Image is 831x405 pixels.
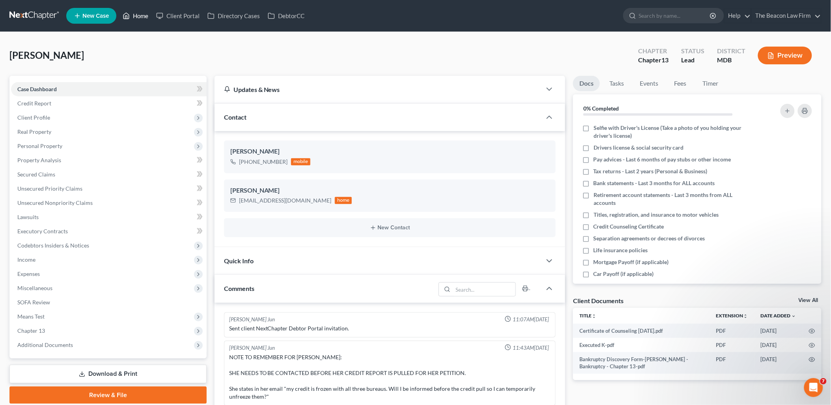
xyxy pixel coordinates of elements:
div: home [335,197,352,204]
span: Secured Claims [17,171,55,178]
span: Retirement account statements - Last 3 months from ALL accounts [594,191,753,207]
span: New Case [82,13,109,19]
span: Lawsuits [17,214,39,220]
a: Lawsuits [11,210,207,224]
div: Chapter [638,56,669,65]
td: [DATE] [754,352,803,374]
span: Tax returns - Last 2 years (Personal & Business) [594,167,708,175]
div: NOTE TO REMEMBER FOR [PERSON_NAME]: SHE NEEDS TO BE CONTACTED BEFORE HER CREDIT REPORT IS PULLED ... [229,353,551,401]
span: Credit Report [17,100,51,107]
span: Executory Contracts [17,228,68,234]
a: Home [119,9,152,23]
span: Codebtors Insiders & Notices [17,242,89,249]
td: Bankruptcy Discovery Form-[PERSON_NAME] - Bankruptcy - Chapter 13-pdf [573,352,710,374]
a: Property Analysis [11,153,207,167]
a: Executory Contracts [11,224,207,238]
span: Expenses [17,270,40,277]
span: Income [17,256,35,263]
span: Life insurance policies [594,246,648,254]
a: Timer [696,76,725,91]
span: Drivers license & social security card [594,144,683,152]
div: MDB [717,56,745,65]
a: Credit Report [11,96,207,111]
span: Miscellaneous [17,285,52,291]
input: Search... [453,283,516,296]
a: Unsecured Priority Claims [11,182,207,196]
div: [EMAIL_ADDRESS][DOMAIN_NAME] [239,197,332,204]
div: [PERSON_NAME] Jun [229,344,275,352]
a: The Beacon Law Firm [752,9,821,23]
td: [DATE] [754,324,803,338]
a: Secured Claims [11,167,207,182]
span: Chapter 13 [17,327,45,334]
a: Directory Cases [204,9,264,23]
span: Real Property [17,128,51,135]
td: Executed K-pdf [573,338,710,352]
span: Property Analysis [17,157,61,163]
iframe: Intercom live chat [804,378,823,397]
a: Date Added expand_more [761,313,796,319]
a: Events [633,76,665,91]
a: Docs [573,76,600,91]
span: Comments [224,285,254,292]
a: Extensionunfold_more [716,313,748,319]
span: Contact [224,113,246,121]
i: unfold_more [743,314,748,319]
a: Download & Print [9,365,207,383]
div: [PERSON_NAME] [230,186,550,195]
a: Help [725,9,751,23]
span: Quick Info [224,257,254,264]
span: Unsecured Priority Claims [17,185,82,192]
input: Search by name... [639,8,711,23]
i: unfold_more [592,314,596,319]
span: Means Test [17,313,45,320]
a: Client Portal [152,9,204,23]
div: Chapter [638,47,669,56]
span: Car Payoff (if applicable) [594,270,654,278]
a: View All [799,298,818,303]
span: [PERSON_NAME] [9,49,84,61]
a: Case Dashboard [11,82,207,96]
span: Additional Documents [17,341,73,348]
a: Tasks [603,76,630,91]
td: PDF [710,324,754,338]
span: Mortgage Payoff (if applicable) [594,258,669,266]
td: Certificate of Counseling [DATE].pdf [573,324,710,338]
a: SOFA Review [11,295,207,309]
span: Pay advices - Last 6 months of pay stubs or other income [594,156,731,163]
button: New Contact [230,225,550,231]
span: Bank statements - Last 3 months for ALL accounts [594,179,715,187]
span: 11:07AM[DATE] [513,316,549,323]
div: Updates & News [224,85,532,94]
div: Client Documents [573,296,624,305]
a: Titleunfold_more [579,313,596,319]
div: District [717,47,745,56]
a: Unsecured Nonpriority Claims [11,196,207,210]
span: Titles, registration, and insurance to motor vehicles [594,211,719,219]
div: mobile [291,158,311,165]
span: Separation agreements or decrees of divorces [594,234,705,242]
a: DebtorCC [264,9,308,23]
span: SOFA Review [17,299,50,306]
span: Personal Property [17,142,62,149]
td: [DATE] [754,338,803,352]
span: Client Profile [17,114,50,121]
span: 7 [820,378,827,384]
i: expand_more [792,314,796,319]
td: PDF [710,338,754,352]
div: [PERSON_NAME] [230,147,550,156]
div: Sent client NextChapter Debtor Portal invitation. [229,324,551,332]
span: Case Dashboard [17,86,57,92]
span: Selfie with Driver's License (Take a photo of you holding your driver's license) [594,124,753,140]
span: 13 [661,56,669,64]
div: Lead [681,56,704,65]
a: Review & File [9,386,207,404]
div: [PERSON_NAME] Jun [229,316,275,323]
span: Unsecured Nonpriority Claims [17,199,93,206]
span: Credit Counseling Certificate [594,223,664,231]
strong: 0% Completed [583,105,619,112]
td: PDF [710,352,754,374]
button: Preview [758,47,812,64]
div: [PHONE_NUMBER] [239,158,288,166]
span: 11:43AM[DATE] [513,344,549,352]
